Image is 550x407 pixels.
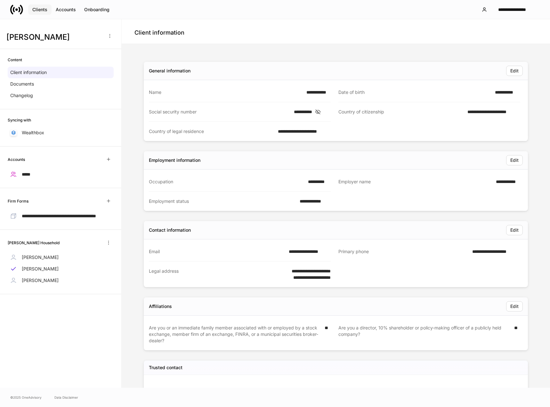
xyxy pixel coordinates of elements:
h4: Client information [134,29,184,37]
a: Data Disclaimer [54,395,78,400]
div: Legal address [149,268,270,281]
div: Primary phone [338,248,468,255]
div: Are you a director, 10% shareholder or policy-making officer of a publicly held company? [338,325,510,344]
p: Documents [10,81,34,87]
h6: Content [8,57,22,63]
div: Occupation [149,179,304,185]
p: [PERSON_NAME] [22,277,59,284]
h6: Syncing with [8,117,31,123]
a: Wealthbox [8,127,114,138]
div: Employment status [149,198,296,204]
div: General information [149,68,190,74]
div: Affiliations [149,303,172,310]
div: Accounts [56,6,76,13]
a: [PERSON_NAME] [8,252,114,263]
div: Name [149,89,303,96]
a: Changelog [8,90,114,101]
button: Edit [506,225,523,235]
h6: [PERSON_NAME] Household [8,240,60,246]
div: Country of citizenship [338,109,464,115]
a: Client information [8,67,114,78]
a: Documents [8,78,114,90]
h5: Trusted contact [149,364,182,371]
div: Date of birth [338,89,491,96]
div: Clients [32,6,47,13]
div: Name [149,386,336,393]
div: Onboarding [84,6,109,13]
div: Edit [510,157,519,163]
div: Are you or an immediate family member associated with or employed by a stock exchange, member fir... [149,325,321,344]
div: Social security number [149,109,290,115]
h6: Accounts [8,156,25,162]
a: [PERSON_NAME] [8,263,114,275]
button: Accounts [52,4,80,15]
button: Edit [506,66,523,76]
div: Employment information [149,157,200,163]
p: Changelog [10,92,33,99]
p: Wealthbox [22,129,44,136]
button: Clients [28,4,52,15]
button: Edit [506,301,523,311]
div: Edit [510,68,519,74]
div: Employer name [338,179,492,185]
div: Edit [510,227,519,233]
div: Contact information [149,227,191,233]
div: Country of legal residence [149,128,274,135]
span: © 2025 OneAdvisory [10,395,42,400]
h3: [PERSON_NAME] [6,32,102,42]
div: Edit [510,303,519,310]
h6: Firm Forms [8,198,28,204]
a: [PERSON_NAME] [8,275,114,286]
p: Client information [10,69,47,76]
p: [PERSON_NAME] [22,266,59,272]
div: Email [149,248,285,255]
button: Onboarding [80,4,114,15]
button: Edit [506,155,523,165]
p: [PERSON_NAME] [22,254,59,261]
